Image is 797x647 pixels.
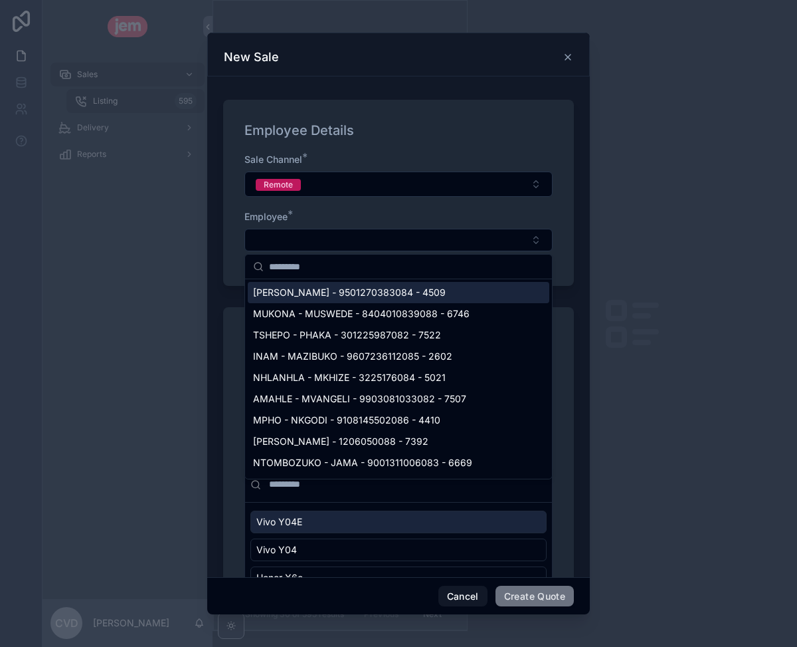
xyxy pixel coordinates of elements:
[253,307,470,321] span: MUKONA - MUSWEDE - 8404010839088 - 6746
[244,229,553,251] button: Select Button
[438,586,487,607] button: Cancel
[253,435,428,448] span: [PERSON_NAME] - 1206050088 - 7392
[495,586,574,607] button: Create Quote
[253,477,460,491] span: THELUMUSA - ZONDI - 204055535080 - 7524
[253,328,441,342] span: TSHEPO - PHAKA - 301225987082 - 7522
[244,154,302,165] span: Sale Channel
[244,121,354,140] h1: Employee Details
[244,211,288,222] span: Employee
[256,515,302,529] span: Vivo Y04E
[244,172,553,197] button: Select Button
[253,392,466,406] span: AMAHLE - MVANGELI - 9903081033082 - 7507
[253,414,440,427] span: MPHO - NKGODI - 9108145502086 - 4410
[245,279,552,479] div: Suggestions
[253,371,446,384] span: NHLANHLA - MKHIZE - 3225176084 - 5021
[256,571,303,584] span: Honor X6c
[253,286,446,299] span: [PERSON_NAME] - 9501270383084 - 4509
[253,456,472,469] span: NTOMBOZUKO - JAMA - 9001311006083 - 6669
[253,350,452,363] span: INAM - MAZIBUKO - 9607236112085 - 2602
[264,179,293,191] div: Remote
[256,543,297,557] span: Vivo Y04
[224,49,279,65] h3: New Sale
